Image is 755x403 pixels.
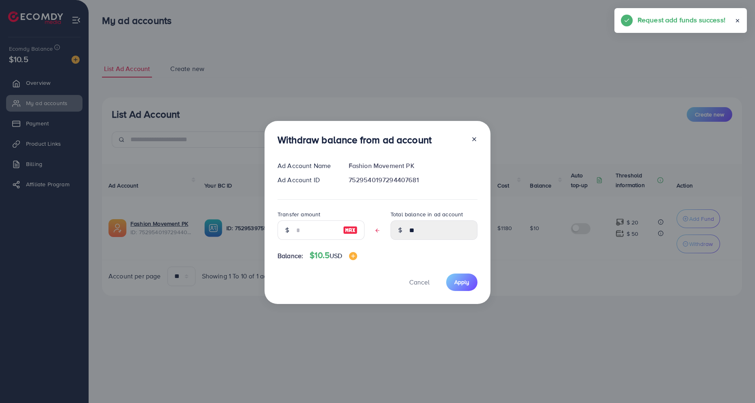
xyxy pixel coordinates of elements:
[278,210,320,218] label: Transfer amount
[399,274,440,291] button: Cancel
[720,366,749,397] iframe: Chat
[310,250,357,261] h4: $10.5
[271,161,342,170] div: Ad Account Name
[271,175,342,185] div: Ad Account ID
[446,274,477,291] button: Apply
[349,252,357,260] img: image
[343,225,358,235] img: image
[330,251,342,260] span: USD
[391,210,463,218] label: Total balance in ad account
[342,161,484,170] div: Fashion Movement PK
[278,134,432,146] h3: Withdraw balance from ad account
[342,175,484,185] div: 7529540197294407681
[278,251,303,261] span: Balance:
[454,278,469,286] span: Apply
[638,15,725,25] h5: Request add funds success!
[409,278,430,287] span: Cancel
